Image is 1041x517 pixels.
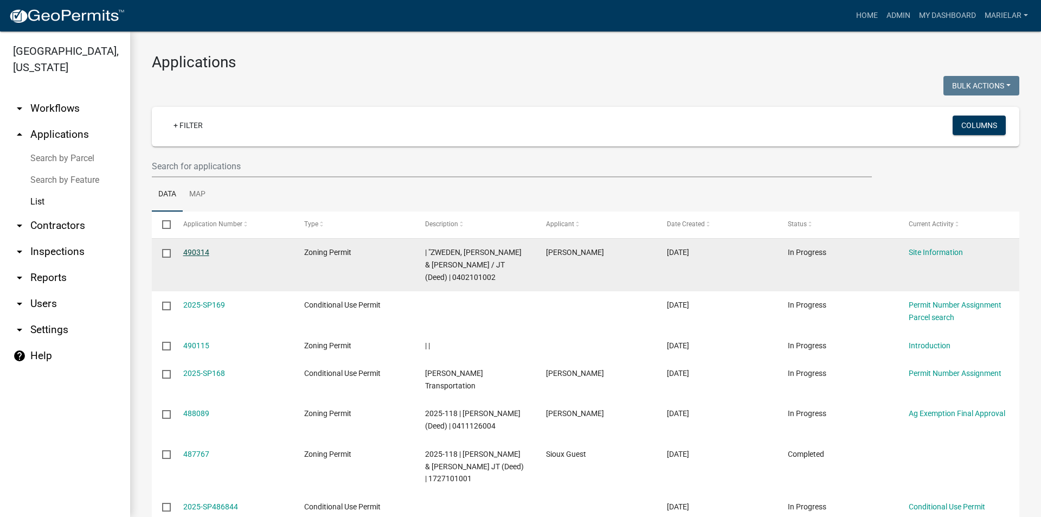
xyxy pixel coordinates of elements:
span: | | [425,341,430,350]
span: 2025-118 | KOENE, PIET J. & ROSA A. JT (Deed) | 1727101001 [425,450,524,483]
span: Zoning Permit [304,341,351,350]
span: 2025-118 | POLLEMA, JUSTIN L. (Deed) | 0411126004 [425,409,520,430]
i: arrow_drop_up [13,128,26,141]
a: Parcel search [909,313,954,322]
span: 10/09/2025 [667,248,689,257]
span: Date Created [667,220,705,228]
span: Description [425,220,458,228]
a: marielar [980,5,1032,26]
i: arrow_drop_down [13,102,26,115]
span: 10/03/2025 [667,450,689,458]
span: Completed [788,450,824,458]
a: 488089 [183,409,209,418]
a: 487767 [183,450,209,458]
span: Sioux Guest [546,450,586,458]
span: Conditional Use Permit [304,502,381,511]
a: Data [152,177,183,212]
a: Conditional Use Permit [909,502,985,511]
span: Zoning Permit [304,409,351,418]
span: Applicant [546,220,574,228]
i: arrow_drop_down [13,323,26,336]
span: In Progress [788,502,826,511]
i: arrow_drop_down [13,297,26,310]
span: In Progress [788,301,826,309]
a: Introduction [909,341,950,350]
a: Home [852,5,882,26]
i: help [13,349,26,362]
i: arrow_drop_down [13,245,26,258]
span: Conditional Use Permit [304,301,381,309]
datatable-header-cell: Date Created [657,212,777,238]
span: 10/08/2025 [667,301,689,309]
span: 10/02/2025 [667,502,689,511]
datatable-header-cell: Application Number [172,212,293,238]
span: 10/05/2025 [667,409,689,418]
i: arrow_drop_down [13,219,26,232]
a: Permit Number Assignment [909,369,1001,378]
span: Justin Van Kalsbeek [546,369,604,378]
datatable-header-cell: Type [293,212,414,238]
datatable-header-cell: Description [415,212,536,238]
a: Site Information [909,248,963,257]
span: Bradley Transportation [425,369,483,390]
span: In Progress [788,369,826,378]
datatable-header-cell: Status [777,212,898,238]
span: 10/08/2025 [667,341,689,350]
h3: Applications [152,53,1019,72]
a: Permit Number Assignment [909,301,1001,309]
span: Conditional Use Permit [304,369,381,378]
input: Search for applications [152,155,872,177]
span: Nathan Van Zweden [546,248,604,257]
span: Zoning Permit [304,450,351,458]
a: Map [183,177,212,212]
a: Ag Exemption Final Approval [909,409,1005,418]
span: Justtin Pollema [546,409,604,418]
button: Columns [953,116,1006,135]
a: Admin [882,5,915,26]
datatable-header-cell: Applicant [536,212,657,238]
span: Zoning Permit [304,248,351,257]
a: 2025-SP486844 [183,502,238,511]
span: In Progress [788,248,826,257]
a: 490115 [183,341,209,350]
span: Status [788,220,807,228]
span: Application Number [183,220,242,228]
span: 10/07/2025 [667,369,689,378]
datatable-header-cell: Select [152,212,172,238]
span: Type [304,220,318,228]
span: In Progress [788,341,826,350]
a: + Filter [165,116,211,135]
a: 490314 [183,248,209,257]
span: | "ZWEDEN, NATHAN & ALISSA VAN / JT (Deed) | 0402101002 [425,248,522,282]
button: Bulk Actions [943,76,1019,95]
span: In Progress [788,409,826,418]
a: 2025-SP168 [183,369,225,378]
a: 2025-SP169 [183,301,225,309]
span: Current Activity [909,220,954,228]
i: arrow_drop_down [13,271,26,284]
a: My Dashboard [915,5,980,26]
datatable-header-cell: Current Activity [898,212,1019,238]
